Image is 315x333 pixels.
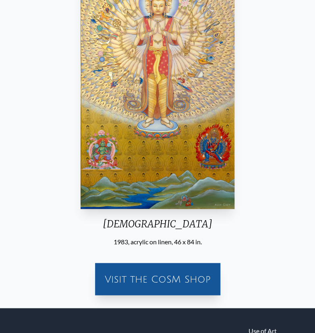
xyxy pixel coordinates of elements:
[98,266,217,292] a: Visit the CoSM Shop
[77,218,238,237] div: [DEMOGRAPHIC_DATA]
[77,237,238,247] div: 1983, acrylic on linen, 46 x 84 in.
